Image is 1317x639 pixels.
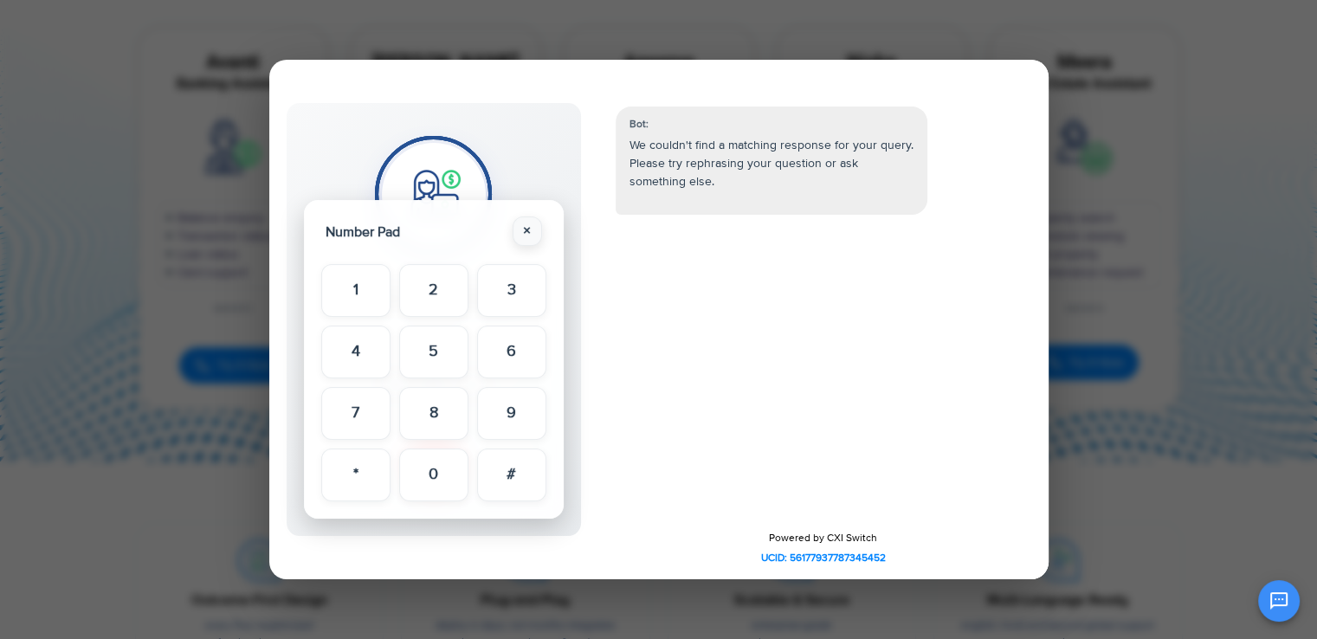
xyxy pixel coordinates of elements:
[477,387,546,440] button: 9
[321,387,391,440] button: 7
[598,518,1049,579] div: Powered by CXI Switch
[399,387,468,440] button: 8
[611,551,1036,566] div: UCID: 56177937787345452
[321,326,391,378] button: 4
[399,264,468,317] button: 2
[629,136,914,190] p: We couldn't find a matching response for your query. Please try rephrasing your question or ask s...
[321,264,391,317] button: 1
[477,326,546,378] button: 6
[1258,580,1300,622] button: Open chat
[399,449,468,501] button: 0
[477,449,546,501] button: #
[399,326,468,378] button: 5
[629,117,914,132] div: Bot:
[326,222,400,242] div: Number Pad
[477,264,546,317] button: 3
[513,216,542,246] button: ×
